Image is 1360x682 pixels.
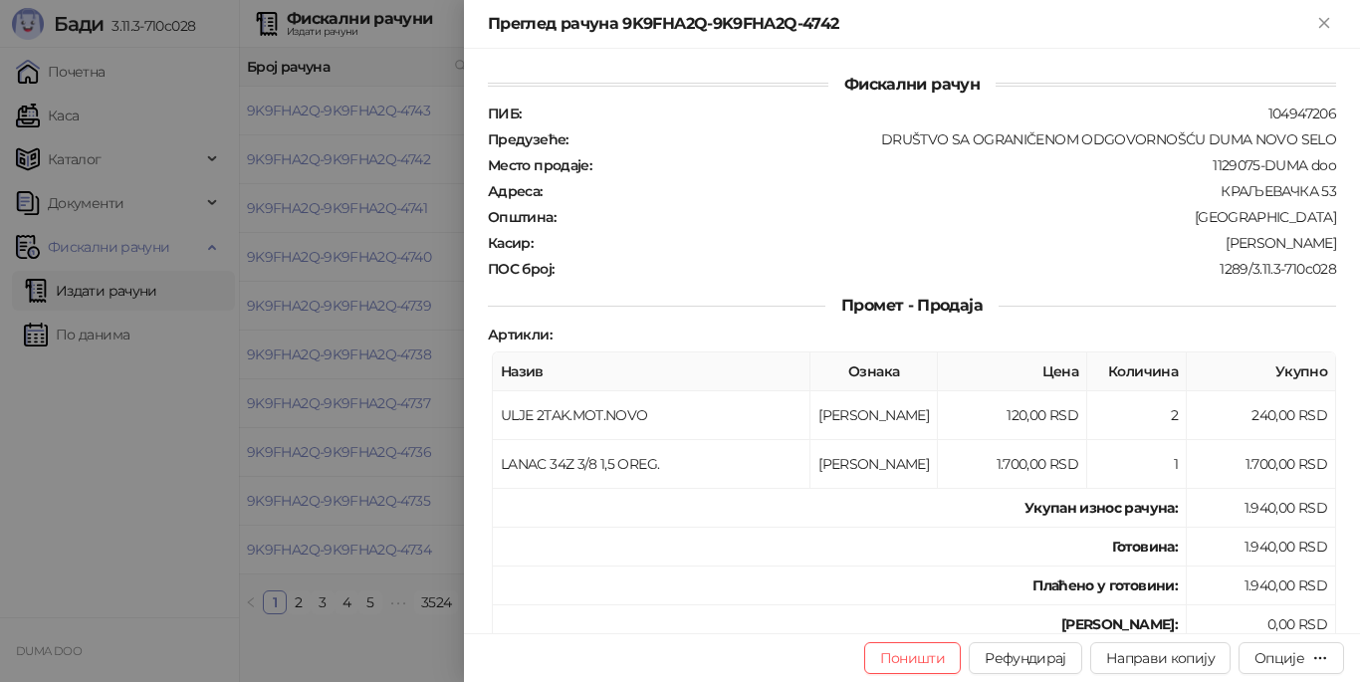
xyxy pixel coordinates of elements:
strong: Касир : [488,234,533,252]
td: 0,00 RSD [1187,605,1336,644]
button: Рефундирај [969,642,1082,674]
button: Направи копију [1090,642,1231,674]
td: 1.940,00 RSD [1187,489,1336,528]
td: 2 [1087,391,1187,440]
strong: Предузеће : [488,130,568,148]
strong: Место продаје : [488,156,591,174]
div: DRUŠTVO SA OGRANIČENOM ODGOVORNOŠĆU DUMA NOVO SELO [570,130,1338,148]
div: 104947206 [523,105,1338,122]
div: 1129075-DUMA doo [593,156,1338,174]
button: Close [1312,12,1336,36]
td: 1.940,00 RSD [1187,528,1336,567]
th: Укупно [1187,352,1336,391]
div: Преглед рачуна 9K9FHA2Q-9K9FHA2Q-4742 [488,12,1312,36]
th: Назив [493,352,810,391]
td: 1.700,00 RSD [1187,440,1336,489]
div: [PERSON_NAME] [535,234,1338,252]
span: Фискални рачун [828,75,996,94]
td: 240,00 RSD [1187,391,1336,440]
strong: Готовина : [1112,538,1178,556]
strong: Укупан износ рачуна : [1024,499,1178,517]
th: Количина [1087,352,1187,391]
div: КРАЉЕВАЧКА 53 [545,182,1338,200]
td: 1.700,00 RSD [938,440,1087,489]
strong: Плаћено у готовини: [1032,576,1178,594]
strong: Артикли : [488,326,552,343]
strong: ПИБ : [488,105,521,122]
td: 1.940,00 RSD [1187,567,1336,605]
button: Поништи [864,642,962,674]
td: LANAC 34Z 3/8 1,5 OREG. [493,440,810,489]
strong: ПОС број : [488,260,554,278]
td: [PERSON_NAME] [810,440,938,489]
strong: Адреса : [488,182,543,200]
td: [PERSON_NAME] [810,391,938,440]
span: Промет - Продаја [825,296,999,315]
th: Цена [938,352,1087,391]
td: ULJE 2TAK.MOT.NOVO [493,391,810,440]
strong: Општина : [488,208,556,226]
td: 1 [1087,440,1187,489]
div: 1289/3.11.3-710c028 [556,260,1338,278]
td: 120,00 RSD [938,391,1087,440]
button: Опције [1239,642,1344,674]
th: Ознака [810,352,938,391]
strong: [PERSON_NAME]: [1061,615,1178,633]
div: Опције [1254,649,1304,667]
div: [GEOGRAPHIC_DATA] [558,208,1338,226]
span: Направи копију [1106,649,1215,667]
